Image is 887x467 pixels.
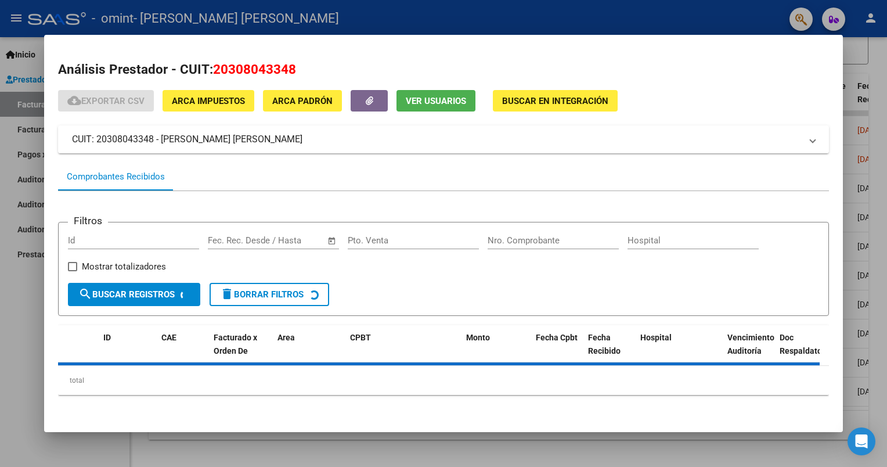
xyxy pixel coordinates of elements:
[277,333,295,342] span: Area
[775,325,845,376] datatable-header-cell: Doc Respaldatoria
[67,96,145,106] span: Exportar CSV
[172,96,245,106] span: ARCA Impuestos
[72,132,801,146] mat-panel-title: CUIT: 20308043348 - [PERSON_NAME] [PERSON_NAME]
[848,428,875,455] div: Open Intercom Messenger
[157,325,209,376] datatable-header-cell: CAE
[272,96,333,106] span: ARCA Padrón
[406,96,466,106] span: Ver Usuarios
[345,325,461,376] datatable-header-cell: CPBT
[493,90,618,112] button: Buscar en Integración
[67,170,165,184] div: Comprobantes Recibidos
[265,235,322,246] input: Fecha fin
[208,235,255,246] input: Fecha inicio
[273,325,345,376] datatable-header-cell: Area
[640,333,672,342] span: Hospital
[58,60,828,80] h2: Análisis Prestador - CUIT:
[536,333,578,342] span: Fecha Cpbt
[58,90,154,112] button: Exportar CSV
[396,90,475,112] button: Ver Usuarios
[588,333,621,355] span: Fecha Recibido
[99,325,157,376] datatable-header-cell: ID
[68,283,200,306] button: Buscar Registros
[58,125,828,153] mat-expansion-panel-header: CUIT: 20308043348 - [PERSON_NAME] [PERSON_NAME]
[780,333,832,355] span: Doc Respaldatoria
[263,90,342,112] button: ARCA Padrón
[210,283,329,306] button: Borrar Filtros
[78,287,92,301] mat-icon: search
[214,333,257,355] span: Facturado x Orden De
[58,366,828,395] div: total
[636,325,723,376] datatable-header-cell: Hospital
[67,94,81,107] mat-icon: cloud_download
[220,289,304,300] span: Borrar Filtros
[82,260,166,274] span: Mostrar totalizadores
[727,333,774,355] span: Vencimiento Auditoría
[68,213,108,228] h3: Filtros
[723,325,775,376] datatable-header-cell: Vencimiento Auditoría
[209,325,273,376] datatable-header-cell: Facturado x Orden De
[531,325,583,376] datatable-header-cell: Fecha Cpbt
[103,333,111,342] span: ID
[213,62,296,77] span: 20308043348
[220,287,234,301] mat-icon: delete
[502,96,608,106] span: Buscar en Integración
[161,333,176,342] span: CAE
[466,333,490,342] span: Monto
[461,325,531,376] datatable-header-cell: Monto
[350,333,371,342] span: CPBT
[163,90,254,112] button: ARCA Impuestos
[325,234,338,247] button: Open calendar
[78,289,175,300] span: Buscar Registros
[583,325,636,376] datatable-header-cell: Fecha Recibido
